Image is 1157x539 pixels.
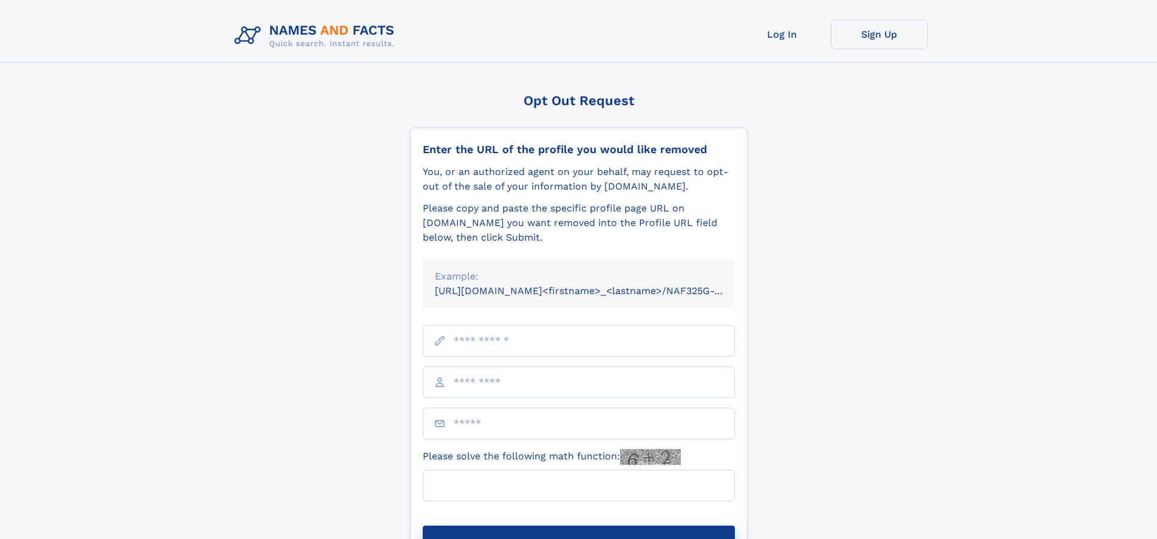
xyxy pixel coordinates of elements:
[423,165,735,194] div: You, or an authorized agent on your behalf, may request to opt-out of the sale of your informatio...
[734,19,831,49] a: Log In
[831,19,928,49] a: Sign Up
[423,201,735,245] div: Please copy and paste the specific profile page URL on [DOMAIN_NAME] you want removed into the Pr...
[435,269,723,284] div: Example:
[423,143,735,156] div: Enter the URL of the profile you would like removed
[230,19,404,52] img: Logo Names and Facts
[423,449,681,465] label: Please solve the following math function:
[410,93,748,108] div: Opt Out Request
[435,285,758,297] small: [URL][DOMAIN_NAME]<firstname>_<lastname>/NAF325G-xxxxxxxx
